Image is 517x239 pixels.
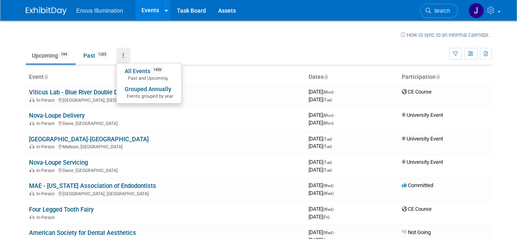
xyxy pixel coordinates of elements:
[151,67,164,73] span: 1459
[323,160,332,165] span: (Tue)
[402,159,443,165] span: University Event
[29,229,136,237] a: American Society for Dental Aesthetics
[76,7,123,14] span: Enova Illumination
[401,32,492,38] a: How to sync to an external calendar...
[29,112,85,119] a: Nova-Loupe Delivery
[96,51,109,58] span: 1265
[26,7,67,15] img: ExhibitDay
[125,75,173,82] span: Past and Upcoming
[402,89,432,95] span: CE Course
[468,3,484,18] img: Joe Moore
[323,183,333,188] span: (Wed)
[305,70,398,84] th: Dates
[29,182,156,190] a: MAE - [US_STATE] Association of Endodontists
[29,120,302,126] div: Davie, [GEOGRAPHIC_DATA]
[402,229,431,235] span: Not Going
[29,143,302,150] div: Mattoon, [GEOGRAPHIC_DATA]
[309,159,334,165] span: [DATE]
[58,51,69,58] span: 194
[309,167,332,173] span: [DATE]
[309,112,336,118] span: [DATE]
[309,136,334,142] span: [DATE]
[420,4,458,18] a: Search
[36,168,57,173] span: In-Person
[36,98,57,103] span: In-Person
[44,74,48,80] a: Sort by Event Name
[323,191,333,196] span: (Wed)
[29,168,34,172] img: In-Person Event
[323,98,332,102] span: (Tue)
[323,137,332,141] span: (Tue)
[29,206,94,213] a: Four Legged Tooth Fairy
[323,207,333,212] span: (Wed)
[323,113,333,118] span: (Mon)
[323,230,333,235] span: (Wed)
[309,214,329,220] span: [DATE]
[309,190,333,196] span: [DATE]
[398,70,492,84] th: Participation
[335,89,336,95] span: -
[309,96,332,103] span: [DATE]
[26,48,76,63] a: Upcoming194
[29,191,34,195] img: In-Person Event
[323,144,332,149] span: (Tue)
[29,121,34,125] img: In-Person Event
[335,182,336,188] span: -
[309,182,336,188] span: [DATE]
[402,112,443,118] span: University Event
[36,144,57,150] span: In-Person
[36,215,57,220] span: In-Person
[333,136,334,142] span: -
[29,144,34,148] img: In-Person Event
[436,74,440,80] a: Sort by Participation Type
[335,229,336,235] span: -
[335,206,336,212] span: -
[29,167,302,173] div: Davie, [GEOGRAPHIC_DATA]
[333,159,334,165] span: -
[29,215,34,219] img: In-Person Event
[29,96,302,103] div: [GEOGRAPHIC_DATA], [GEOGRAPHIC_DATA]
[36,121,57,126] span: In-Person
[323,121,333,125] span: (Mon)
[402,182,433,188] span: Committed
[29,89,129,96] a: Viticus Lab - Blue River Double Down
[29,136,149,143] a: [GEOGRAPHIC_DATA]-[GEOGRAPHIC_DATA]
[309,229,336,235] span: [DATE]
[309,120,333,126] span: [DATE]
[77,48,115,63] a: Past1265
[309,89,336,95] span: [DATE]
[323,215,329,219] span: (Fri)
[309,143,332,149] span: [DATE]
[36,191,57,197] span: In-Person
[29,159,88,166] a: Nova-Loupe Servicing
[323,168,332,172] span: (Tue)
[29,98,34,102] img: In-Person Event
[324,74,328,80] a: Sort by Start Date
[125,93,173,100] span: Events grouped by year
[29,190,302,197] div: [GEOGRAPHIC_DATA], [GEOGRAPHIC_DATA]
[431,8,450,14] span: Search
[402,206,432,212] span: CE Course
[26,70,305,84] th: Event
[402,136,443,142] span: University Event
[116,65,181,83] a: All Events1459 Past and Upcoming
[335,112,336,118] span: -
[309,206,336,212] span: [DATE]
[323,90,333,94] span: (Mon)
[116,83,181,101] a: Grouped AnnuallyEvents grouped by year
